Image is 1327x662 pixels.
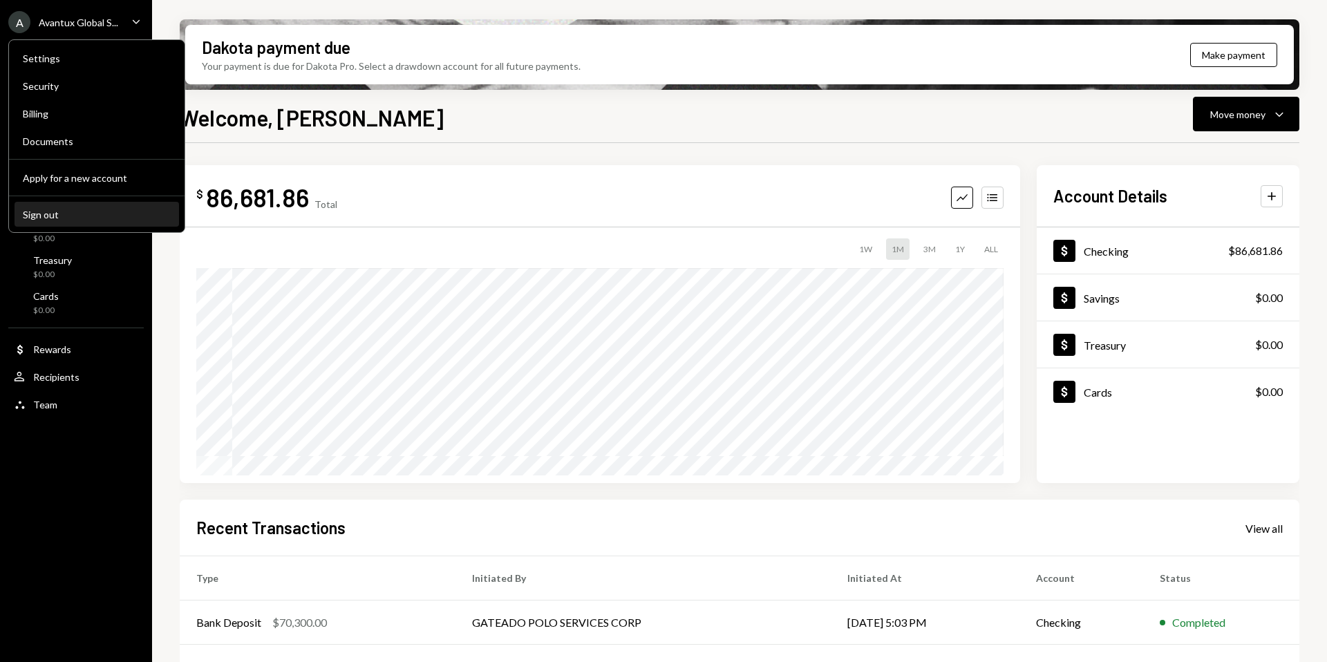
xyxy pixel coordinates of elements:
button: Apply for a new account [15,166,179,191]
div: Savings [1084,292,1120,305]
div: 1M [886,238,910,260]
div: Checking [1084,245,1129,258]
div: Team [33,399,57,410]
div: $0.00 [33,233,66,245]
div: Treasury [1084,339,1126,352]
div: $0.00 [33,269,72,281]
div: $0.00 [1255,384,1283,400]
div: Cards [1084,386,1112,399]
a: Rewards [8,337,144,361]
a: Cards$0.00 [1037,368,1299,415]
button: Sign out [15,202,179,227]
a: View all [1245,520,1283,536]
div: 1W [854,238,878,260]
a: Team [8,392,144,417]
td: Checking [1019,600,1143,645]
div: Completed [1172,614,1225,631]
div: A [8,11,30,33]
td: [DATE] 5:03 PM [831,600,1019,645]
div: ALL [979,238,1004,260]
div: Security [23,80,171,92]
div: Total [314,198,337,210]
th: Account [1019,556,1143,600]
h2: Recent Transactions [196,516,346,539]
div: Settings [23,53,171,64]
div: View all [1245,522,1283,536]
div: 86,681.86 [206,182,309,213]
th: Type [180,556,455,600]
div: Documents [23,135,171,147]
div: Recipients [33,371,79,383]
a: Settings [15,46,179,70]
div: Billing [23,108,171,120]
a: Billing [15,101,179,126]
a: Security [15,73,179,98]
div: 1Y [950,238,970,260]
div: Treasury [33,254,72,266]
a: Treasury$0.00 [8,250,144,283]
div: Avantux Global S... [39,17,118,28]
h2: Account Details [1053,185,1167,207]
a: Recipients [8,364,144,389]
div: Rewards [33,343,71,355]
div: 3M [918,238,941,260]
button: Make payment [1190,43,1277,67]
div: $ [196,187,203,201]
a: Treasury$0.00 [1037,321,1299,368]
a: Checking$86,681.86 [1037,227,1299,274]
div: Bank Deposit [196,614,261,631]
div: Cards [33,290,59,302]
div: $70,300.00 [272,614,327,631]
div: Sign out [23,209,171,220]
div: Move money [1210,107,1265,122]
h1: Welcome, [PERSON_NAME] [180,104,444,131]
a: Savings$0.00 [1037,274,1299,321]
button: Move money [1193,97,1299,131]
a: Documents [15,129,179,153]
div: $0.00 [33,305,59,316]
th: Status [1143,556,1299,600]
div: Your payment is due for Dakota Pro. Select a drawdown account for all future payments. [202,59,581,73]
div: $86,681.86 [1228,243,1283,259]
div: $0.00 [1255,290,1283,306]
a: Cards$0.00 [8,286,144,319]
div: Apply for a new account [23,172,171,184]
td: GATEADO POLO SERVICES CORP [455,600,831,645]
div: $0.00 [1255,337,1283,353]
th: Initiated By [455,556,831,600]
th: Initiated At [831,556,1019,600]
div: Dakota payment due [202,36,350,59]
